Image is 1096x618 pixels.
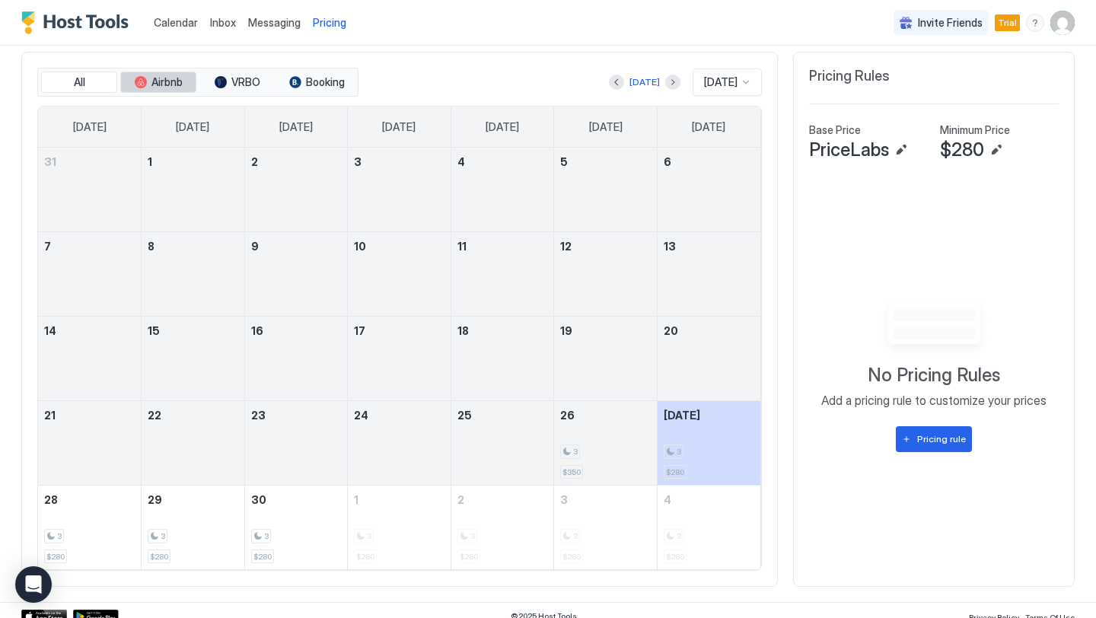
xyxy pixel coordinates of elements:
span: Booking [306,75,345,89]
span: Base Price [809,123,861,137]
a: September 27, 2025 [658,401,760,429]
span: 20 [664,324,678,337]
span: 3 [57,531,62,541]
td: September 14, 2025 [38,317,142,401]
td: September 8, 2025 [142,232,245,317]
span: 15 [148,324,160,337]
span: 24 [354,409,368,422]
button: Airbnb [120,72,196,93]
td: September 30, 2025 [244,486,348,570]
span: 3 [354,155,362,168]
td: September 10, 2025 [348,232,451,317]
a: September 3, 2025 [348,148,451,176]
span: 9 [251,240,259,253]
a: September 5, 2025 [554,148,657,176]
a: September 7, 2025 [38,232,141,260]
span: 23 [251,409,266,422]
span: [DATE] [279,120,313,134]
td: October 1, 2025 [348,486,451,570]
td: September 4, 2025 [451,148,554,232]
a: October 2, 2025 [451,486,554,514]
span: 19 [560,324,572,337]
span: 29 [148,493,162,506]
a: September 26, 2025 [554,401,657,429]
a: Monday [161,107,225,148]
td: September 9, 2025 [244,232,348,317]
td: September 28, 2025 [38,486,142,570]
span: [DATE] [73,120,107,134]
a: September 2, 2025 [245,148,348,176]
span: 31 [44,155,56,168]
button: Previous month [609,75,624,90]
span: [DATE] [692,120,725,134]
a: September 4, 2025 [451,148,554,176]
td: September 19, 2025 [554,317,658,401]
span: 16 [251,324,263,337]
td: September 24, 2025 [348,401,451,486]
td: October 4, 2025 [657,486,760,570]
span: 4 [457,155,465,168]
a: Calendar [154,14,198,30]
td: September 23, 2025 [244,401,348,486]
td: September 7, 2025 [38,232,142,317]
span: 3 [677,447,681,457]
span: $350 [562,467,581,477]
span: Airbnb [151,75,183,89]
span: [DATE] [704,75,738,89]
span: 14 [44,324,56,337]
span: Minimum Price [940,123,1010,137]
a: October 3, 2025 [554,486,657,514]
span: $280 [666,467,684,477]
span: [DATE] [664,409,700,422]
span: 8 [148,240,155,253]
span: 3 [573,447,578,457]
span: Add a pricing rule to customize your prices [821,393,1047,408]
a: September 15, 2025 [142,317,244,345]
a: September 23, 2025 [245,401,348,429]
td: September 12, 2025 [554,232,658,317]
span: 10 [354,240,366,253]
span: 2 [457,493,464,506]
span: 1 [148,155,152,168]
span: 18 [457,324,469,337]
td: September 22, 2025 [142,401,245,486]
a: September 29, 2025 [142,486,244,514]
td: September 25, 2025 [451,401,554,486]
span: 2 [251,155,258,168]
span: $280 [150,552,168,562]
span: 3 [560,493,568,506]
a: September 28, 2025 [38,486,141,514]
span: Messaging [248,16,301,29]
td: September 20, 2025 [657,317,760,401]
a: Tuesday [264,107,328,148]
td: September 1, 2025 [142,148,245,232]
a: September 16, 2025 [245,317,348,345]
a: Host Tools Logo [21,11,135,34]
td: September 3, 2025 [348,148,451,232]
a: Wednesday [367,107,431,148]
span: 17 [354,324,365,337]
a: September 6, 2025 [658,148,760,176]
a: August 31, 2025 [38,148,141,176]
a: September 14, 2025 [38,317,141,345]
a: September 17, 2025 [348,317,451,345]
td: September 6, 2025 [657,148,760,232]
span: 11 [457,240,467,253]
a: Friday [574,107,638,148]
span: 13 [664,240,676,253]
a: September 11, 2025 [451,232,554,260]
a: September 25, 2025 [451,401,554,429]
td: September 27, 2025 [657,401,760,486]
div: tab-group [37,68,358,97]
span: $280 [46,552,65,562]
button: Edit [892,141,910,159]
span: $280 [253,552,272,562]
a: September 18, 2025 [451,317,554,345]
span: 1 [354,493,358,506]
span: Pricing [313,16,346,30]
a: September 19, 2025 [554,317,657,345]
span: 6 [664,155,671,168]
a: October 1, 2025 [348,486,451,514]
td: September 15, 2025 [142,317,245,401]
span: 28 [44,493,58,506]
